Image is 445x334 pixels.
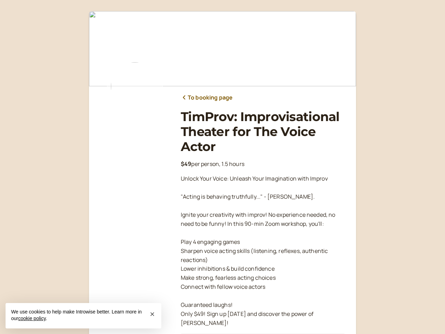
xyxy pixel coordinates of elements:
div: We use cookies to help make Introwise better. Learn more in our . [6,303,161,328]
h1: TimProv: Improvisational Theater for The Voice Actor [181,109,345,154]
button: Close this notice [147,309,158,320]
b: $49 [181,160,191,168]
a: cookie policy [18,316,46,321]
a: To booking page [181,93,233,102]
span: × [150,309,155,319]
p: Unlock Your Voice: Unleash Your Imagination with Improv "Acting is behaving truthfully..." - [PER... [181,174,345,327]
p: per person, 1.5 hours [181,160,345,169]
